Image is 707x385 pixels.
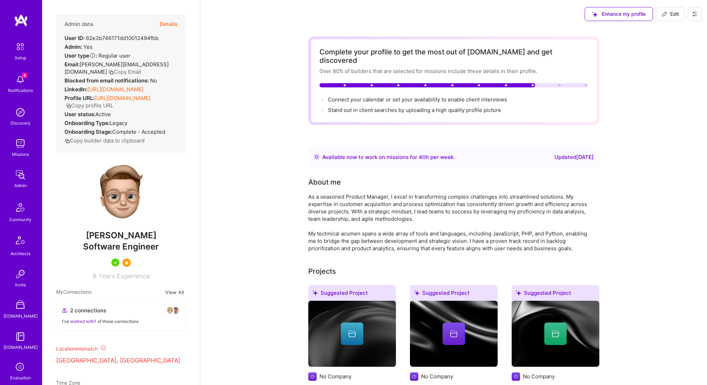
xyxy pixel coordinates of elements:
img: avatar [171,306,180,315]
img: Architects [12,233,29,250]
img: cover [410,301,498,367]
strong: User ID: [65,35,85,41]
i: icon Copy [66,103,71,108]
span: legacy [110,120,127,126]
span: 40 [419,154,426,160]
img: bell [13,73,27,87]
img: Community [12,199,29,216]
span: Connect your calendar or set your availability to enable client interviews [328,96,507,103]
div: Location mismatch [56,345,186,352]
div: Architects [11,250,31,257]
img: cover [308,301,396,367]
span: worked with 1 [70,319,96,324]
div: Evaluation [10,374,31,381]
a: [URL][DOMAIN_NAME] [87,86,143,93]
div: Updated [DATE] [554,153,594,161]
button: Copy Email [108,68,141,75]
i: icon SuggestedTeams [592,12,598,17]
div: I've of these connections [62,318,180,325]
div: No Company [523,373,555,380]
div: Admin [14,182,27,189]
button: 2 connectionsavataravatarI've worked with1 of these connections [56,300,186,331]
img: guide book [13,330,27,344]
div: No Company [319,373,351,380]
div: Stand out in client searches by uploading a high quality profile picture [328,106,501,114]
div: About me [308,177,341,187]
img: discovery [13,105,27,119]
span: Complete - Accepted [112,128,165,135]
i: icon Copy [65,138,70,144]
div: [DOMAIN_NAME] [4,344,38,351]
img: Invite [13,267,27,281]
div: Available now to work on missions for h per week . [322,153,455,161]
div: Community [9,216,32,223]
img: logo [14,14,28,27]
p: [GEOGRAPHIC_DATA], [GEOGRAPHIC_DATA] [56,357,186,365]
a: [URL][DOMAIN_NAME] [94,95,150,101]
strong: Onboarding Type: [65,120,110,126]
strong: LinkedIn: [65,86,87,93]
div: Suggested Project [512,285,599,304]
div: Over 80% of builders that are selected for missions include these details in their profile. [319,67,588,75]
i: icon SuggestedTeams [414,290,419,296]
img: SelectionTeam [122,258,131,267]
span: 2 connections [70,307,106,314]
div: Yes [65,43,93,51]
span: [PERSON_NAME][EMAIL_ADDRESS][DOMAIN_NAME] [65,61,169,75]
button: Copy profile URL [66,102,113,109]
div: 62e3b746171dd10012494fbb [65,34,159,42]
div: Notifications [8,87,33,94]
strong: User type : [65,52,97,59]
div: Projects [308,266,336,277]
button: Details [160,14,177,34]
button: View All [163,288,186,296]
div: Complete your profile to get the most out of [DOMAIN_NAME] and get discovered [319,48,588,65]
button: Enhance my profile [585,7,653,21]
strong: Profile URL: [65,95,94,101]
img: admin teamwork [13,168,27,182]
strong: User status: [65,111,95,118]
i: icon SuggestedTeams [516,290,521,296]
span: 4 [22,73,27,78]
button: Copy builder data to clipboard [65,137,144,144]
div: [DOMAIN_NAME] [4,312,38,320]
button: Edit [656,7,685,21]
div: Missions [12,151,29,158]
img: Availability [314,154,319,160]
div: No [65,77,157,84]
div: As a seasoned Product Manager, I excel in transforming complex challenges into streamlined soluti... [308,193,589,252]
span: 8 [93,272,96,280]
div: Setup [15,54,26,61]
span: Years Experience [99,272,150,280]
h4: Admin data [65,21,93,27]
img: Company logo [308,372,317,381]
div: No Company [421,373,453,380]
strong: Onboarding Stage: [65,128,112,135]
span: Active [95,111,111,118]
img: teamwork [13,137,27,151]
div: Suggested Project [410,285,498,304]
img: setup [13,39,28,54]
img: A Store [13,298,27,312]
img: cover [512,301,599,367]
div: Suggested Project [308,285,396,304]
i: icon SuggestedTeams [312,290,318,296]
img: Company logo [410,372,418,381]
img: avatar [166,306,174,315]
img: Company logo [512,372,520,381]
strong: Admin: [65,44,82,50]
img: A.Teamer in Residence [111,258,120,267]
i: icon SelectionTeam [14,361,27,374]
i: icon Collaborator [62,308,67,313]
i: Help [89,52,96,59]
strong: Email: [65,61,80,68]
div: Regular user [65,52,130,59]
div: Discovery [11,119,31,127]
span: My Connections [56,288,92,296]
strong: Blocked from email notifications: [65,77,150,84]
span: Software Engineer [83,241,159,252]
i: icon Copy [108,69,114,75]
span: Edit [662,11,679,18]
div: Invite [15,281,26,288]
span: [PERSON_NAME] [56,230,186,241]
